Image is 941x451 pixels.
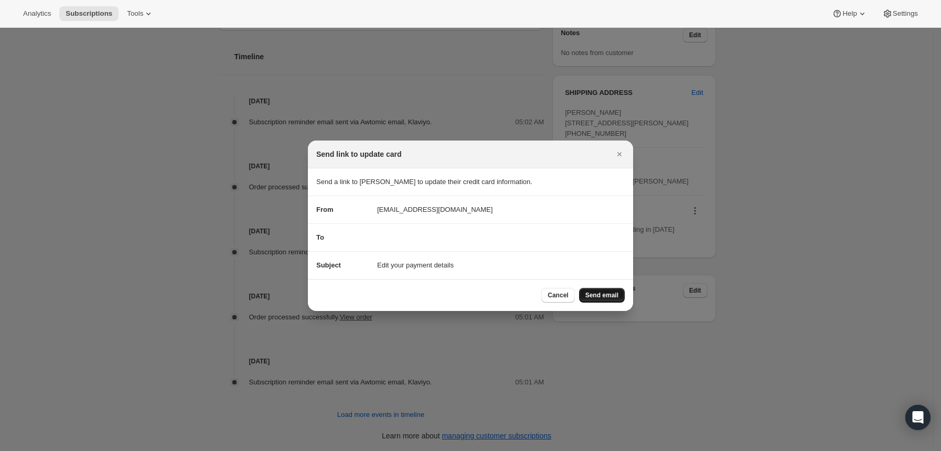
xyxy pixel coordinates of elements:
[579,288,625,303] button: Send email
[316,261,341,269] span: Subject
[23,9,51,18] span: Analytics
[316,206,334,213] span: From
[17,6,57,21] button: Analytics
[585,291,618,299] span: Send email
[377,205,493,215] span: [EMAIL_ADDRESS][DOMAIN_NAME]
[905,405,931,430] div: Open Intercom Messenger
[66,9,112,18] span: Subscriptions
[377,260,454,271] span: Edit your payment details
[316,177,625,187] p: Send a link to [PERSON_NAME] to update their credit card information.
[842,9,857,18] span: Help
[876,6,924,21] button: Settings
[316,233,324,241] span: To
[121,6,160,21] button: Tools
[127,9,143,18] span: Tools
[541,288,574,303] button: Cancel
[893,9,918,18] span: Settings
[612,147,627,162] button: Close
[548,291,568,299] span: Cancel
[316,149,402,159] h2: Send link to update card
[59,6,119,21] button: Subscriptions
[826,6,873,21] button: Help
